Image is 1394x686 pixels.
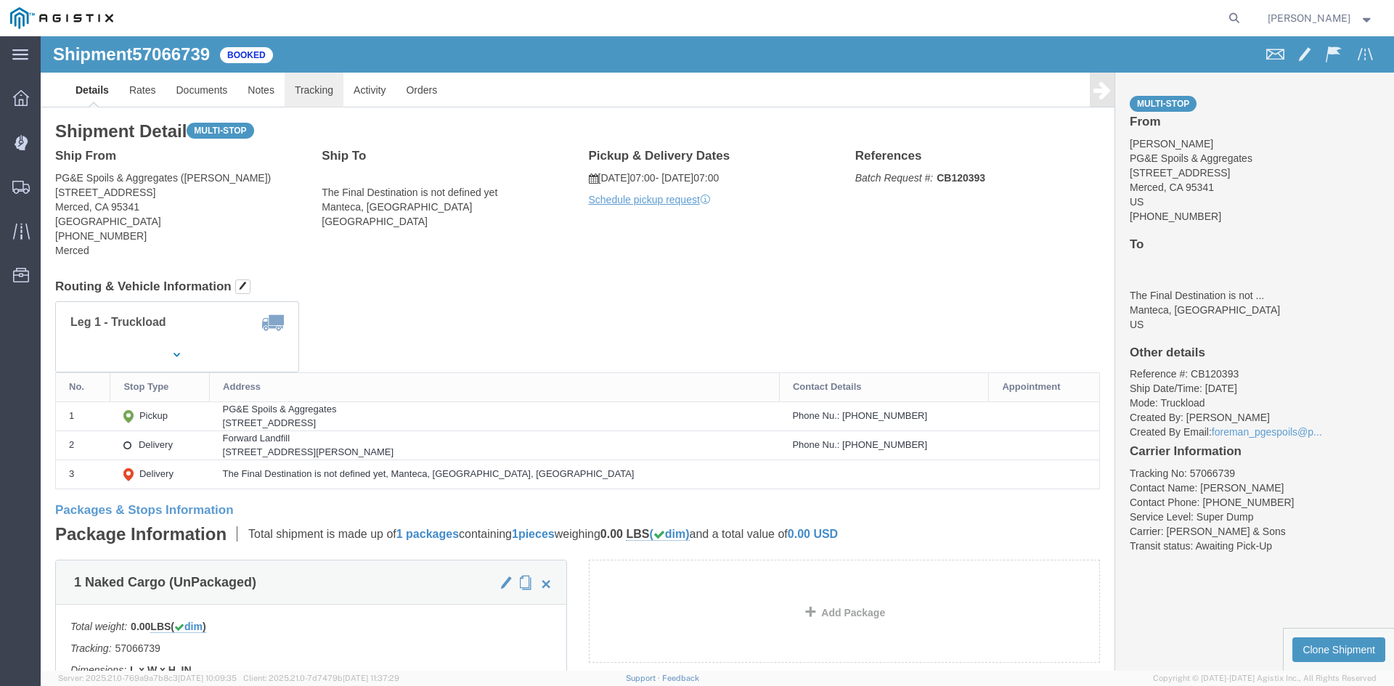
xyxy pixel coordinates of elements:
span: Leo Arcos Jr [1268,10,1350,26]
span: [DATE] 10:09:35 [178,674,237,682]
iframe: FS Legacy Container [41,36,1394,671]
a: Feedback [662,674,699,682]
span: Copyright © [DATE]-[DATE] Agistix Inc., All Rights Reserved [1153,672,1377,685]
a: Support [626,674,662,682]
span: Client: 2025.21.0-7d7479b [243,674,399,682]
img: logo [10,7,113,29]
span: [DATE] 11:37:29 [343,674,399,682]
span: Server: 2025.21.0-769a9a7b8c3 [58,674,237,682]
button: [PERSON_NAME] [1267,9,1374,27]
